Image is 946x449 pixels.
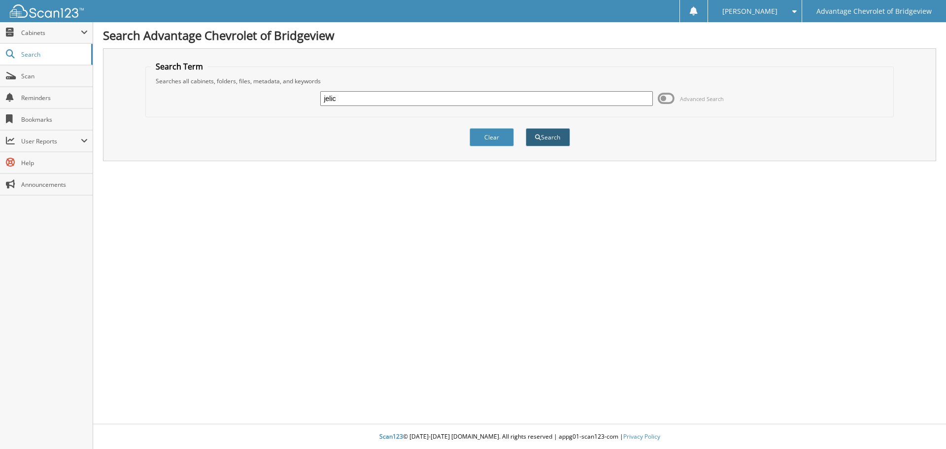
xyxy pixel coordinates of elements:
[470,128,514,146] button: Clear
[21,159,88,167] span: Help
[897,402,946,449] iframe: Chat Widget
[21,29,81,37] span: Cabinets
[151,61,208,72] legend: Search Term
[21,115,88,124] span: Bookmarks
[623,432,660,441] a: Privacy Policy
[21,180,88,189] span: Announcements
[680,95,724,103] span: Advanced Search
[526,128,570,146] button: Search
[151,77,889,85] div: Searches all cabinets, folders, files, metadata, and keywords
[21,50,86,59] span: Search
[10,4,84,18] img: scan123-logo-white.svg
[103,27,936,43] h1: Search Advantage Chevrolet of Bridgeview
[21,72,88,80] span: Scan
[21,137,81,145] span: User Reports
[93,425,946,449] div: © [DATE]-[DATE] [DOMAIN_NAME]. All rights reserved | appg01-scan123-com |
[722,8,777,14] span: [PERSON_NAME]
[816,8,932,14] span: Advantage Chevrolet of Bridgeview
[379,432,403,441] span: Scan123
[21,94,88,102] span: Reminders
